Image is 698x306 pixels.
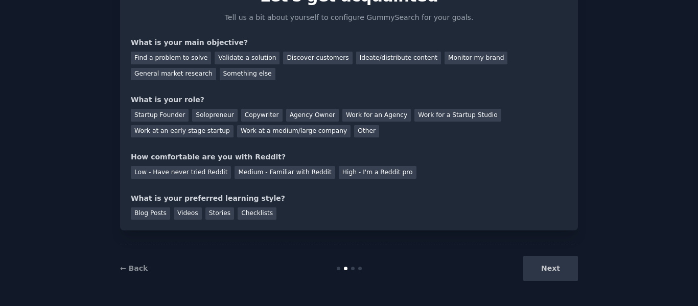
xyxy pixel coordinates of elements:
[339,166,416,179] div: High - I'm a Reddit pro
[283,52,352,64] div: Discover customers
[192,109,237,122] div: Solopreneur
[120,264,148,272] a: ← Back
[205,207,234,220] div: Stories
[220,68,275,81] div: Something else
[237,125,351,138] div: Work at a medium/large company
[131,52,211,64] div: Find a problem to solve
[131,207,170,220] div: Blog Posts
[238,207,276,220] div: Checklists
[131,152,567,162] div: How comfortable are you with Reddit?
[286,109,339,122] div: Agency Owner
[131,109,189,122] div: Startup Founder
[131,37,567,48] div: What is your main objective?
[342,109,411,122] div: Work for an Agency
[131,166,231,179] div: Low - Have never tried Reddit
[215,52,280,64] div: Validate a solution
[354,125,379,138] div: Other
[131,125,234,138] div: Work at an early stage startup
[235,166,335,179] div: Medium - Familiar with Reddit
[131,95,567,105] div: What is your role?
[174,207,202,220] div: Videos
[414,109,501,122] div: Work for a Startup Studio
[131,68,216,81] div: General market research
[220,12,478,23] p: Tell us a bit about yourself to configure GummySearch for your goals.
[241,109,283,122] div: Copywriter
[131,193,567,204] div: What is your preferred learning style?
[445,52,507,64] div: Monitor my brand
[356,52,441,64] div: Ideate/distribute content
